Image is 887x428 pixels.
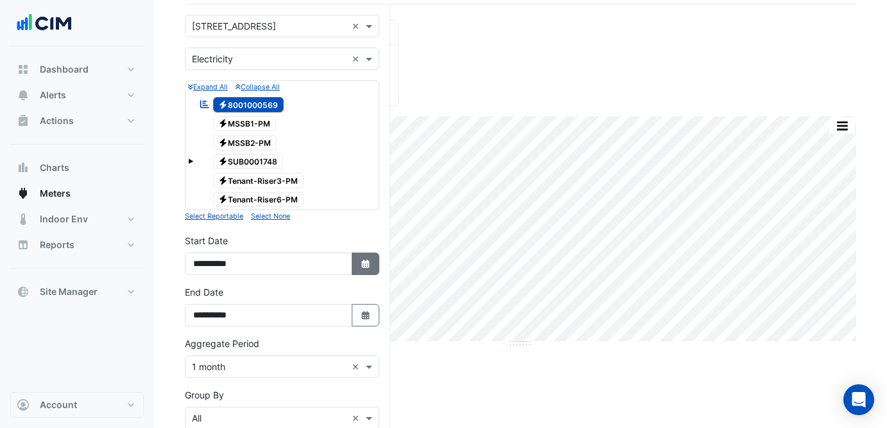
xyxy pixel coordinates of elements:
small: Expand All [188,83,228,91]
button: Alerts [10,82,144,108]
div: Open Intercom Messenger [843,384,874,415]
button: Site Manager [10,279,144,305]
span: Meters [40,187,71,200]
span: Dashboard [40,63,89,76]
small: Select Reportable [185,212,243,220]
app-icon: Actions [17,114,30,127]
span: Reports [40,238,74,251]
fa-icon: Select Date [360,310,372,321]
app-icon: Meters [17,187,30,200]
span: MSSB1-PM [213,116,277,132]
span: Site Manager [40,285,98,298]
fa-icon: Electricity [218,138,228,147]
app-icon: Alerts [17,89,30,102]
button: More Options [829,118,855,134]
fa-icon: Electricity [218,195,228,204]
span: Clear [352,52,363,66]
app-icon: Dashboard [17,63,30,76]
fa-icon: Electricity [218,175,228,185]
button: Select Reportable [185,210,243,222]
small: Collapse All [236,83,280,91]
img: Company Logo [15,10,73,36]
button: Meters [10,181,144,206]
span: Alerts [40,89,66,102]
fa-icon: Electricity [218,119,228,129]
label: Group By [185,388,224,402]
small: Select None [251,212,290,220]
label: Start Date [185,234,228,247]
app-icon: Charts [17,161,30,174]
span: MSSB2-PM [213,135,277,150]
span: Tenant-Riser6-PM [213,192,304,208]
span: Actions [40,114,74,127]
span: Clear [352,360,363,373]
button: Indoor Env [10,206,144,232]
span: Clear [352,19,363,33]
span: Indoor Env [40,213,88,226]
span: SUB0001748 [213,154,284,170]
button: Dashboard [10,57,144,82]
span: Charts [40,161,69,174]
fa-icon: Electricity [218,157,228,166]
button: Collapse All [236,81,280,93]
button: Expand All [188,81,228,93]
button: Charts [10,155,144,181]
span: Tenant-Riser3-PM [213,173,304,188]
button: Reports [10,232,144,258]
button: Actions [10,108,144,134]
label: End Date [185,285,223,299]
span: Account [40,398,77,411]
fa-icon: Select Date [360,258,372,269]
app-icon: Reports [17,238,30,251]
app-icon: Site Manager [17,285,30,298]
span: Clear [352,411,363,425]
label: Aggregate Period [185,337,259,350]
app-icon: Indoor Env [17,213,30,226]
span: 8001000569 [213,97,284,112]
fa-icon: Reportable [199,98,211,109]
button: Account [10,392,144,418]
fa-icon: Electricity [218,100,228,109]
button: Select None [251,210,290,222]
